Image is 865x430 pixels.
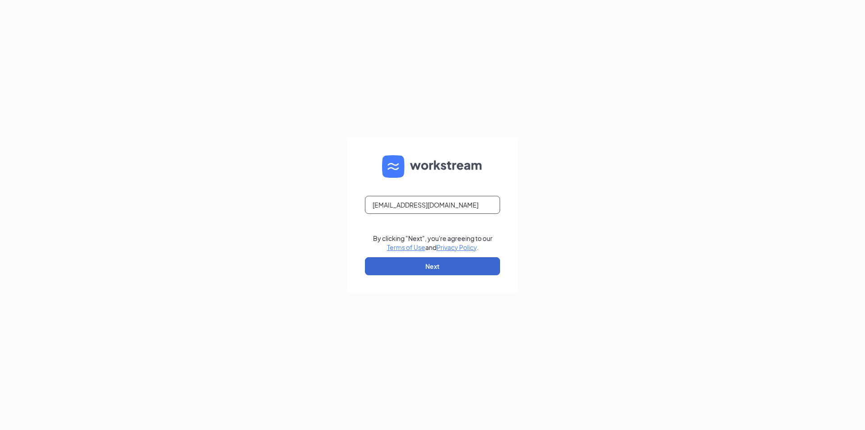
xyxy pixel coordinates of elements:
a: Privacy Policy [437,243,477,251]
img: WS logo and Workstream text [382,155,483,178]
button: Next [365,257,500,275]
input: Email [365,196,500,214]
a: Terms of Use [387,243,425,251]
div: By clicking "Next", you're agreeing to our and . [373,234,492,252]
